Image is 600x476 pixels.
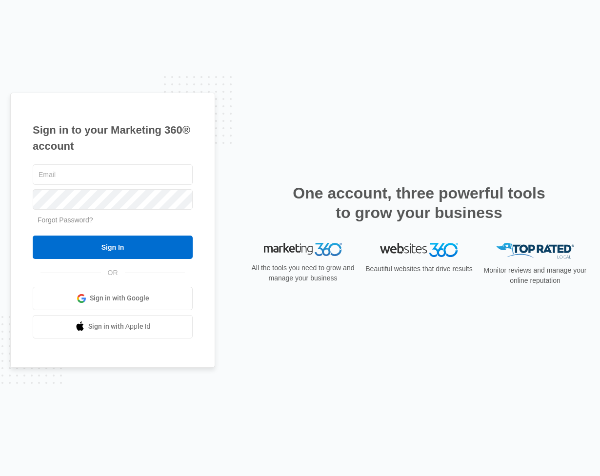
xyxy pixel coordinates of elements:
[290,183,548,222] h2: One account, three powerful tools to grow your business
[480,265,590,286] p: Monitor reviews and manage your online reputation
[90,293,149,303] span: Sign in with Google
[88,321,151,332] span: Sign in with Apple Id
[33,287,193,310] a: Sign in with Google
[33,236,193,259] input: Sign In
[33,315,193,338] a: Sign in with Apple Id
[101,268,125,278] span: OR
[264,243,342,257] img: Marketing 360
[364,264,474,274] p: Beautiful websites that drive results
[380,243,458,257] img: Websites 360
[496,243,574,259] img: Top Rated Local
[248,263,358,283] p: All the tools you need to grow and manage your business
[38,216,93,224] a: Forgot Password?
[33,164,193,185] input: Email
[33,122,193,154] h1: Sign in to your Marketing 360® account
